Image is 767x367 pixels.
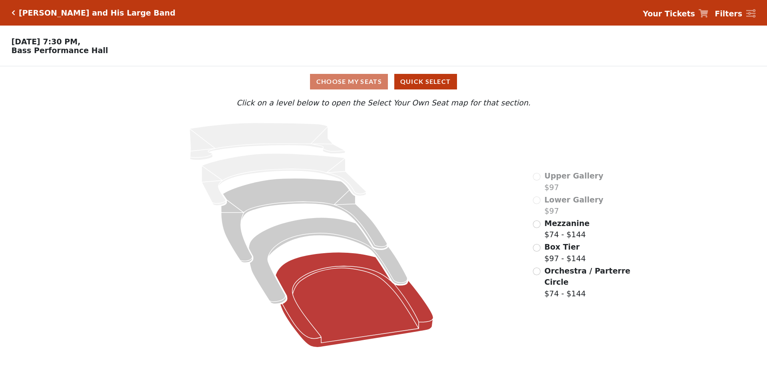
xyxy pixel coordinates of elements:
[544,266,630,287] span: Orchestra / Parterre Circle
[715,8,755,20] a: Filters
[544,171,604,180] span: Upper Gallery
[544,265,632,300] label: $74 - $144
[202,153,366,206] path: Lower Gallery - Seats Available: 0
[715,9,742,18] strong: Filters
[544,219,590,228] span: Mezzanine
[544,195,604,204] span: Lower Gallery
[190,123,346,161] path: Upper Gallery - Seats Available: 0
[544,218,590,240] label: $74 - $144
[643,8,708,20] a: Your Tickets
[12,10,15,16] a: Click here to go back to filters
[544,194,604,217] label: $97
[19,8,175,18] h5: [PERSON_NAME] and His Large Band
[544,241,586,264] label: $97 - $144
[101,97,666,109] p: Click on a level below to open the Select Your Own Seat map for that section.
[643,9,695,18] strong: Your Tickets
[394,74,457,89] button: Quick Select
[544,170,604,193] label: $97
[544,242,580,251] span: Box Tier
[276,252,433,347] path: Orchestra / Parterre Circle - Seats Available: 146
